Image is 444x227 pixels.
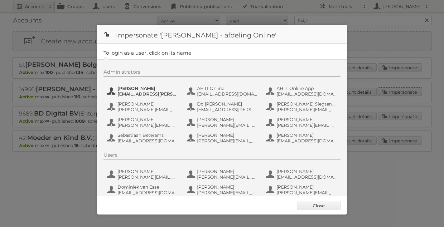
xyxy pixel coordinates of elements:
[97,25,347,44] h1: Impersonate '[PERSON_NAME] - afdeling Online'
[186,116,259,129] button: [PERSON_NAME] [PERSON_NAME][EMAIL_ADDRESS][DOMAIN_NAME]
[197,117,258,122] span: [PERSON_NAME]
[277,138,337,144] span: [EMAIL_ADDRESS][DOMAIN_NAME]
[118,169,178,174] span: [PERSON_NAME]
[118,101,178,107] span: [PERSON_NAME]
[107,184,180,196] button: Dominiek van Esse [EMAIL_ADDRESS][DOMAIN_NAME]
[107,85,180,97] button: [PERSON_NAME] [EMAIL_ADDRESS][PERSON_NAME][DOMAIN_NAME]
[277,86,337,91] span: AH IT Online App
[277,190,337,195] span: [PERSON_NAME][EMAIL_ADDRESS][DOMAIN_NAME]
[197,184,258,190] span: [PERSON_NAME]
[104,50,191,56] legend: To login as a user, click on its name
[197,91,258,97] span: [EMAIL_ADDRESS][DOMAIN_NAME]
[104,69,340,77] div: Administrators
[197,122,258,128] span: [PERSON_NAME][EMAIL_ADDRESS][DOMAIN_NAME]
[197,107,258,112] span: [EMAIL_ADDRESS][PERSON_NAME][DOMAIN_NAME]
[197,138,258,144] span: [PERSON_NAME][EMAIL_ADDRESS][PERSON_NAME][DOMAIN_NAME]
[107,132,180,144] button: Sebastiaan Beterams [EMAIL_ADDRESS][DOMAIN_NAME]
[277,169,337,174] span: [PERSON_NAME]
[277,101,337,107] span: [PERSON_NAME] Slegtenhorst
[197,132,258,138] span: [PERSON_NAME]
[118,184,178,190] span: Dominiek van Esse
[186,184,259,196] button: [PERSON_NAME] [PERSON_NAME][EMAIL_ADDRESS][DOMAIN_NAME]
[266,168,339,180] button: [PERSON_NAME] [EMAIL_ADDRESS][DOMAIN_NAME]
[186,132,259,144] button: [PERSON_NAME] [PERSON_NAME][EMAIL_ADDRESS][PERSON_NAME][DOMAIN_NAME]
[277,132,337,138] span: [PERSON_NAME]
[118,190,178,195] span: [EMAIL_ADDRESS][DOMAIN_NAME]
[266,184,339,196] button: [PERSON_NAME] [PERSON_NAME][EMAIL_ADDRESS][DOMAIN_NAME]
[277,91,337,97] span: [EMAIL_ADDRESS][DOMAIN_NAME]
[118,132,178,138] span: Sebastiaan Beterams
[266,85,339,97] button: AH IT Online App [EMAIL_ADDRESS][DOMAIN_NAME]
[186,101,259,113] button: Do [PERSON_NAME] [EMAIL_ADDRESS][PERSON_NAME][DOMAIN_NAME]
[118,107,178,112] span: [PERSON_NAME][EMAIL_ADDRESS][DOMAIN_NAME]
[297,201,340,210] a: Close
[107,101,180,113] button: [PERSON_NAME] [PERSON_NAME][EMAIL_ADDRESS][DOMAIN_NAME]
[118,122,178,128] span: [PERSON_NAME][EMAIL_ADDRESS][DOMAIN_NAME]
[277,184,337,190] span: [PERSON_NAME]
[197,101,258,107] span: Do [PERSON_NAME]
[266,132,339,144] button: [PERSON_NAME] [EMAIL_ADDRESS][DOMAIN_NAME]
[197,174,258,180] span: [PERSON_NAME][EMAIL_ADDRESS][DOMAIN_NAME]
[118,117,178,122] span: [PERSON_NAME]
[107,168,180,180] button: [PERSON_NAME] [PERSON_NAME][EMAIL_ADDRESS][PERSON_NAME][DOMAIN_NAME]
[118,86,178,91] span: [PERSON_NAME]
[104,152,340,160] div: Users
[277,107,337,112] span: [PERSON_NAME][EMAIL_ADDRESS][DOMAIN_NAME]
[277,117,337,122] span: [PERSON_NAME]
[186,85,259,97] button: AH IT Online [EMAIL_ADDRESS][DOMAIN_NAME]
[118,174,178,180] span: [PERSON_NAME][EMAIL_ADDRESS][PERSON_NAME][DOMAIN_NAME]
[118,138,178,144] span: [EMAIL_ADDRESS][DOMAIN_NAME]
[197,86,258,91] span: AH IT Online
[266,116,339,129] button: [PERSON_NAME] [PERSON_NAME][EMAIL_ADDRESS][PERSON_NAME][DOMAIN_NAME]
[186,168,259,180] button: [PERSON_NAME] [PERSON_NAME][EMAIL_ADDRESS][DOMAIN_NAME]
[118,91,178,97] span: [EMAIL_ADDRESS][PERSON_NAME][DOMAIN_NAME]
[197,190,258,195] span: [PERSON_NAME][EMAIL_ADDRESS][DOMAIN_NAME]
[197,169,258,174] span: [PERSON_NAME]
[277,122,337,128] span: [PERSON_NAME][EMAIL_ADDRESS][PERSON_NAME][DOMAIN_NAME]
[277,174,337,180] span: [EMAIL_ADDRESS][DOMAIN_NAME]
[107,116,180,129] button: [PERSON_NAME] [PERSON_NAME][EMAIL_ADDRESS][DOMAIN_NAME]
[266,101,339,113] button: [PERSON_NAME] Slegtenhorst [PERSON_NAME][EMAIL_ADDRESS][DOMAIN_NAME]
